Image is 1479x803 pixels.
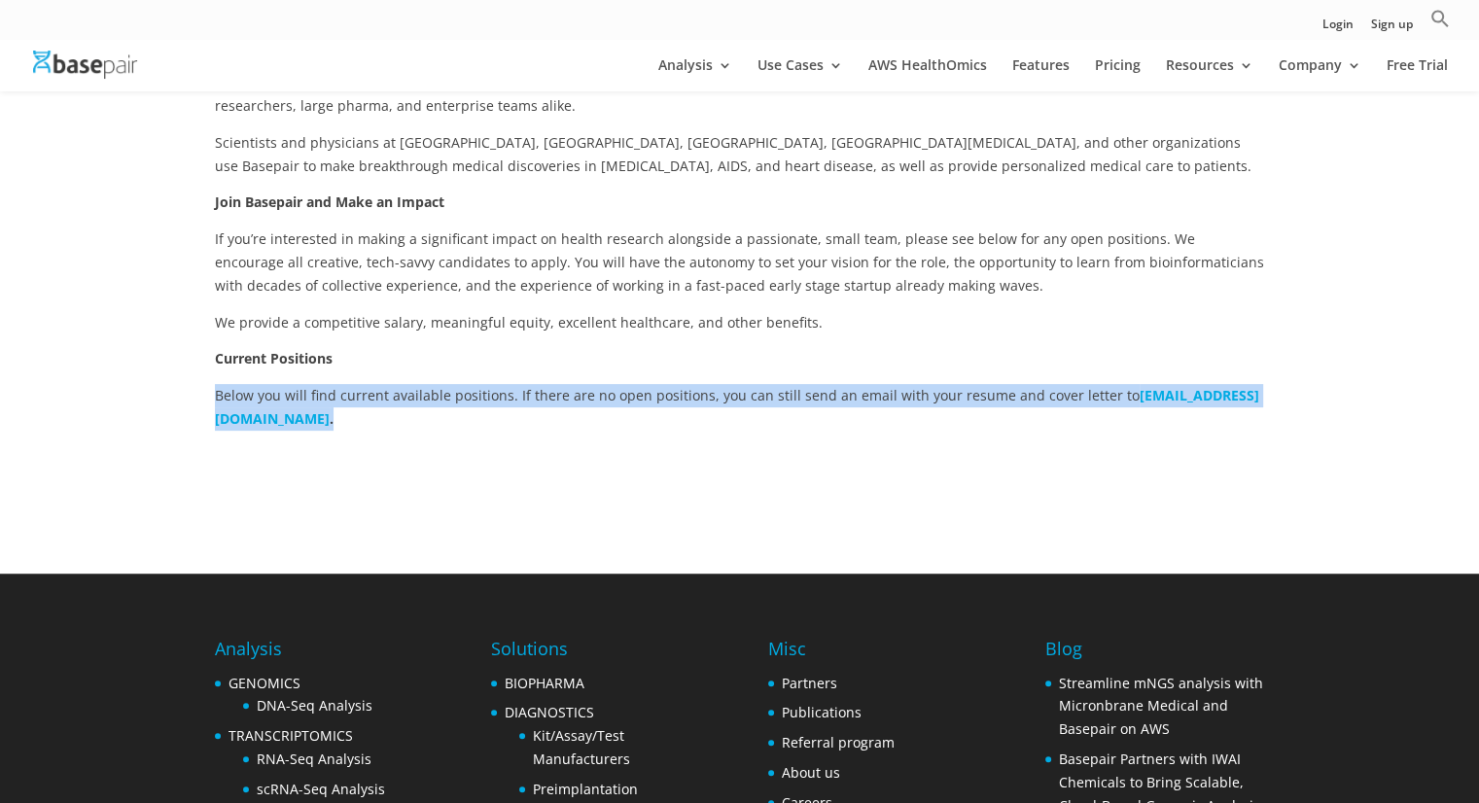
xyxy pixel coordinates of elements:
a: DIAGNOSTICS [505,703,594,721]
a: Referral program [782,733,895,751]
a: Use Cases [757,58,843,91]
a: RNA-Seq Analysis [257,750,371,768]
a: scRNA-Seq Analysis [257,780,385,798]
h4: Solutions [491,636,710,671]
a: Company [1279,58,1361,91]
span: Scientists and physicians at [GEOGRAPHIC_DATA], [GEOGRAPHIC_DATA], [GEOGRAPHIC_DATA], [GEOGRAPHIC... [215,133,1251,175]
a: Features [1012,58,1070,91]
h4: Blog [1045,636,1264,671]
a: Analysis [658,58,732,91]
img: Basepair [33,51,137,79]
a: About us [782,763,840,782]
a: Kit/Assay/Test Manufacturers [533,726,630,768]
p: Below you will find current available positions. If there are no open positions, you can still se... [215,384,1265,431]
h4: Misc [768,636,895,671]
a: Streamline mNGS analysis with Micronbrane Medical and Basepair on AWS [1059,674,1263,739]
a: TRANSCRIPTOMICS [229,726,353,745]
a: Resources [1166,58,1253,91]
a: GENOMICS [229,674,300,692]
strong: Join Basepair and Make an Impact [215,192,444,211]
a: BIOPHARMA [505,674,584,692]
a: Sign up [1371,18,1413,39]
a: Publications [782,703,862,721]
strong: Current Positions [215,349,333,367]
a: Partners [782,674,837,692]
b: . [330,409,334,428]
a: DNA-Seq Analysis [257,696,372,715]
a: Pricing [1095,58,1141,91]
svg: Search [1430,9,1450,28]
a: AWS HealthOmics [868,58,987,91]
iframe: Drift Widget Chat Controller [1107,664,1456,780]
a: Search Icon Link [1430,9,1450,39]
span: If you’re interested in making a significant impact on health research alongside a passionate, sm... [215,229,1264,295]
a: Free Trial [1387,58,1448,91]
h4: Analysis [215,636,417,671]
span: We provide a competitive salary, meaningful equity, excellent healthcare, and other benefits. [215,313,823,332]
a: Login [1322,18,1354,39]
